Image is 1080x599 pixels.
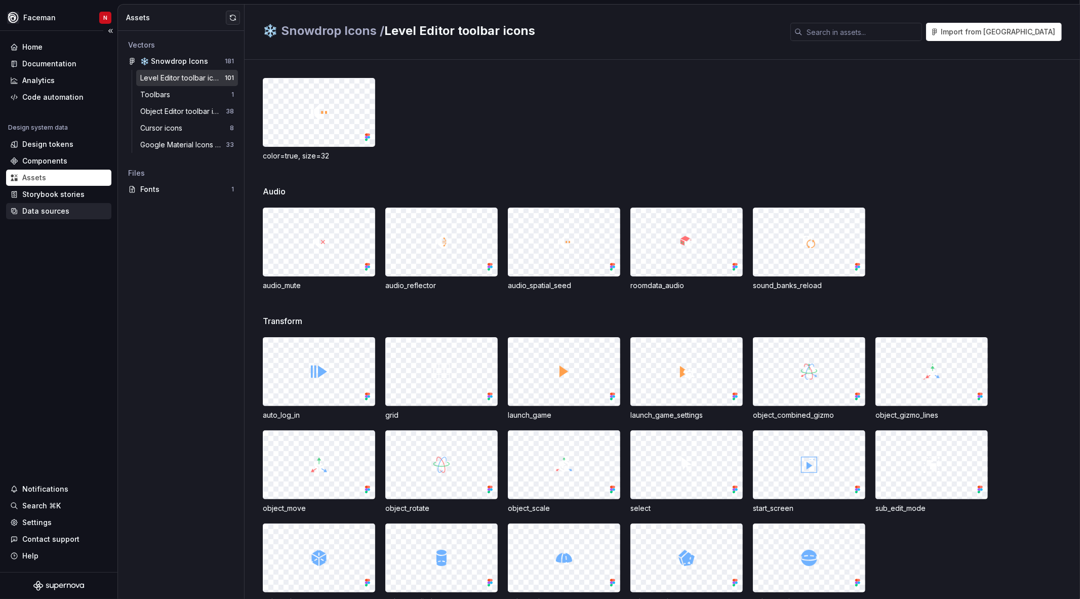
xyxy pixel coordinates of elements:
div: launch_game [508,410,620,420]
a: Data sources [6,203,111,219]
div: N [103,14,107,22]
div: Cursor icons [140,123,186,133]
div: color=true, size=32 [263,151,375,161]
div: Assets [22,173,46,183]
button: Help [6,548,111,564]
div: Level Editor toolbar icons [140,73,225,83]
span: Import from [GEOGRAPHIC_DATA] [941,27,1055,37]
div: audio_reflector [385,281,498,291]
div: 1 [231,185,234,193]
a: Google Material Icons (Icon Browser)33 [136,137,238,153]
img: 87d06435-c97f-426c-aa5d-5eb8acd3d8b3.png [7,12,19,24]
a: Analytics [6,72,111,89]
div: Search ⌘K [22,501,61,511]
div: sub_edit_mode [875,503,988,513]
div: Analytics [22,75,55,86]
div: grid [385,410,498,420]
button: Collapse sidebar [103,24,117,38]
div: audio_mute [263,281,375,291]
div: 181 [225,57,234,65]
span: Transform [263,315,302,327]
div: Storybook stories [22,189,85,199]
button: FacemanN [2,7,115,28]
div: start_screen [753,503,865,513]
div: Design tokens [22,139,73,149]
div: object_rotate [385,503,498,513]
a: Components [6,153,111,169]
div: Assets [126,13,226,23]
div: object_move [263,503,375,513]
button: Search ⌘K [6,498,111,514]
div: object_gizmo_lines [875,410,988,420]
div: Components [22,156,67,166]
div: Code automation [22,92,84,102]
a: ❄️ Snowdrop Icons181 [124,53,238,69]
div: Settings [22,517,52,528]
a: Storybook stories [6,186,111,203]
a: Object Editor toolbar icons38 [136,103,238,119]
div: Faceman [23,13,56,23]
a: Toolbars1 [136,87,238,103]
a: Home [6,39,111,55]
div: 101 [225,74,234,82]
div: Fonts [140,184,231,194]
div: Object Editor toolbar icons [140,106,226,116]
a: Cursor icons8 [136,120,238,136]
a: Fonts1 [124,181,238,197]
div: ❄️ Snowdrop Icons [140,56,208,66]
button: Contact support [6,531,111,547]
a: Documentation [6,56,111,72]
div: 38 [226,107,234,115]
div: 1 [231,91,234,99]
div: object_scale [508,503,620,513]
button: Import from [GEOGRAPHIC_DATA] [926,23,1062,41]
div: Notifications [22,484,68,494]
div: launch_game_settings [630,410,743,420]
div: Design system data [8,124,68,132]
input: Search in assets... [803,23,922,41]
div: Vectors [128,40,234,50]
div: Contact support [22,534,79,544]
div: auto_log_in [263,410,375,420]
div: Documentation [22,59,76,69]
div: Help [22,551,38,561]
div: Toolbars [140,90,174,100]
svg: Supernova Logo [33,581,84,591]
div: select [630,503,743,513]
a: Code automation [6,89,111,105]
a: Design tokens [6,136,111,152]
div: Files [128,168,234,178]
div: roomdata_audio [630,281,743,291]
span: Audio [263,185,286,197]
span: ❄️ Snowdrop Icons / [263,23,384,38]
div: Data sources [22,206,69,216]
div: Home [22,42,43,52]
div: object_combined_gizmo [753,410,865,420]
button: Notifications [6,481,111,497]
div: audio_spatial_seed [508,281,620,291]
a: Settings [6,514,111,531]
div: sound_banks_reload [753,281,865,291]
div: 33 [226,141,234,149]
h2: Level Editor toolbar icons [263,23,778,39]
div: 8 [230,124,234,132]
a: Assets [6,170,111,186]
a: Level Editor toolbar icons101 [136,70,238,86]
div: Google Material Icons (Icon Browser) [140,140,226,150]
